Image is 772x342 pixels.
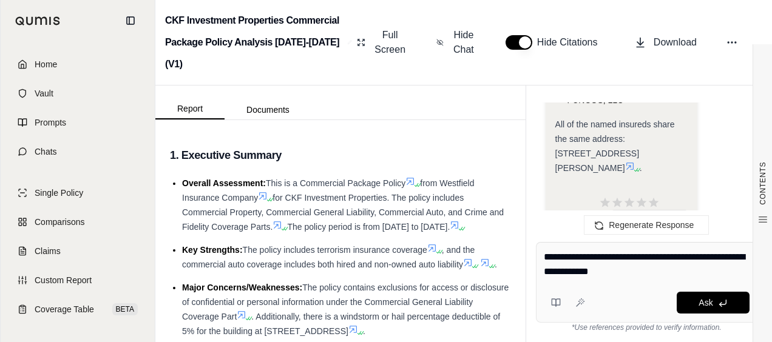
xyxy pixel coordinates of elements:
[8,80,147,107] a: Vault
[182,193,504,232] span: for CKF Investment Properties. The policy includes Commercial Property, Commercial General Liabil...
[15,16,61,25] img: Qumis Logo
[165,10,343,75] h2: CKF Investment Properties Commercial Package Policy Analysis [DATE]-[DATE] (V1)
[35,216,84,228] span: Comparisons
[155,99,225,119] button: Report
[758,162,768,205] span: CONTENTS
[352,23,412,62] button: Full Screen
[121,11,140,30] button: Collapse sidebar
[629,30,702,55] button: Download
[640,163,642,173] span: .
[537,35,605,50] span: Hide Citations
[584,215,709,235] button: Regenerate Response
[8,238,147,264] a: Claims
[243,245,427,255] span: The policy includes terrorism insurance coverage
[432,23,481,62] button: Hide Chat
[225,100,311,119] button: Documents
[35,303,94,315] span: Coverage Table
[35,116,66,129] span: Prompts
[35,274,92,286] span: Custom Report
[182,178,266,188] span: Overall Assessment:
[536,323,757,332] div: *Use references provided to verify information.
[555,119,675,173] span: All of the named insureds share the same address: [STREET_ADDRESS][PERSON_NAME]
[609,220,694,230] span: Regenerate Response
[611,210,688,245] span: CLICK TO RATE
[8,51,147,78] a: Home
[35,146,57,158] span: Chats
[8,179,147,206] a: Single Policy
[495,260,497,269] span: .
[373,28,407,57] span: Full Screen
[35,58,57,70] span: Home
[8,109,147,136] a: Prompts
[8,209,147,235] a: Comparisons
[567,95,624,105] span: FUNCOS, LLC
[35,245,61,257] span: Claims
[555,207,594,232] button: Copy
[451,28,476,57] span: Hide Chat
[182,283,302,292] span: Major Concerns/Weaknesses:
[112,303,138,315] span: BETA
[654,35,697,50] span: Download
[170,144,511,166] h3: 1. Executive Summary
[182,245,243,255] span: Key Strengths:
[182,283,509,321] span: The policy contains exclusions for access or disclosure of confidential or personal information u...
[8,296,147,323] a: Coverage TableBETA
[8,138,147,165] a: Chats
[8,267,147,293] a: Custom Report
[35,187,83,199] span: Single Policy
[699,298,713,307] span: Ask
[677,292,750,313] button: Ask
[266,178,405,188] span: This is a Commercial Package Policy
[35,87,53,99] span: Vault
[287,222,450,232] span: The policy period is from [DATE] to [DATE].
[363,326,365,336] span: .
[182,312,500,336] span: . Additionally, there is a windstorm or hail percentage deductible of 5% for the building at [STR...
